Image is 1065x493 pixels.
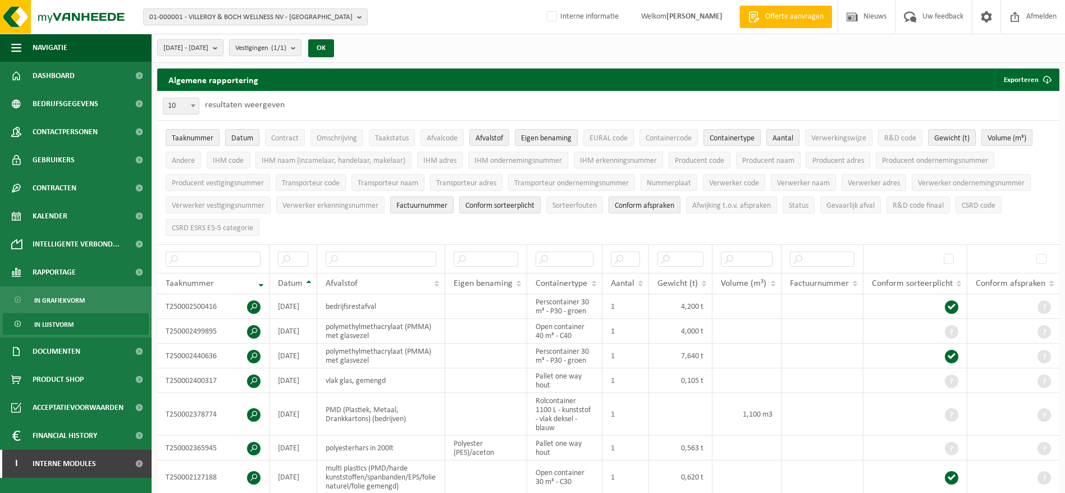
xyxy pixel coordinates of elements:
[317,368,445,393] td: vlak glas, gemengd
[163,40,208,57] span: [DATE] - [DATE]
[686,197,777,213] button: Afwijking t.o.v. afsprakenAfwijking t.o.v. afspraken: Activate to sort
[468,152,568,168] button: IHM ondernemingsnummerIHM ondernemingsnummer: Activate to sort
[225,129,259,146] button: DatumDatum: Activate to sort
[884,134,916,143] span: R&D code
[886,197,950,213] button: R&D code finaalR&amp;D code finaal: Activate to sort
[317,134,357,143] span: Omschrijving
[269,436,317,460] td: [DATE]
[649,344,712,368] td: 7,640 t
[988,134,1026,143] span: Volume (m³)
[465,202,534,210] span: Conform sorteerplicht
[848,179,900,188] span: Verwerker adres
[609,197,680,213] button: Conform afspraken : Activate to sort
[602,393,649,436] td: 1
[172,202,264,210] span: Verwerker vestigingsnummer
[527,393,602,436] td: Rolcontainer 1100 L - kunststof - vlak deksel - blauw
[736,152,801,168] button: Producent naamProducent naam: Activate to sort
[390,197,454,213] button: FactuurnummerFactuurnummer: Activate to sort
[310,129,363,146] button: OmschrijvingOmschrijving: Activate to sort
[430,174,502,191] button: Transporteur adresTransporteur adres: Activate to sort
[872,279,953,288] span: Conform sorteerplicht
[278,279,303,288] span: Datum
[820,197,881,213] button: Gevaarlijk afval : Activate to sort
[527,436,602,460] td: Pallet one way hout
[276,174,346,191] button: Transporteur codeTransporteur code: Activate to sort
[647,179,691,188] span: Nummerplaat
[33,146,75,174] span: Gebruikers
[269,319,317,344] td: [DATE]
[33,202,67,230] span: Kalender
[995,69,1058,91] button: Exporteren
[918,179,1025,188] span: Verwerker ondernemingsnummer
[166,129,220,146] button: TaaknummerTaaknummer: Activate to remove sorting
[739,6,832,28] a: Offerte aanvragen
[157,319,269,344] td: T250002499895
[271,44,286,52] count: (1/1)
[580,157,657,165] span: IHM erkenningsnummer
[602,319,649,344] td: 1
[649,319,712,344] td: 4,000 t
[469,129,509,146] button: AfvalstofAfvalstof: Activate to sort
[536,279,587,288] span: Containertype
[317,344,445,368] td: polymethylmethacrylaat (PMMA) met glasvezel
[710,134,755,143] span: Containertype
[205,101,285,109] label: resultaten weergeven
[712,393,781,436] td: 1,100 m3
[269,294,317,319] td: [DATE]
[166,279,214,288] span: Taaknummer
[207,152,250,168] button: IHM codeIHM code: Activate to sort
[351,174,424,191] button: Transporteur naamTransporteur naam: Activate to sort
[545,8,619,25] label: Interne informatie
[375,134,409,143] span: Taakstatus
[709,179,759,188] span: Verwerker code
[33,450,96,478] span: Interne modules
[805,129,872,146] button: VerwerkingswijzeVerwerkingswijze: Activate to sort
[269,393,317,436] td: [DATE]
[777,179,830,188] span: Verwerker naam
[157,69,269,91] h2: Algemene rapportering
[934,134,970,143] span: Gewicht (t)
[574,152,663,168] button: IHM erkenningsnummerIHM erkenningsnummer: Activate to sort
[826,202,875,210] span: Gevaarlijk afval
[454,279,513,288] span: Eigen benaming
[33,174,76,202] span: Contracten
[766,129,799,146] button: AantalAantal: Activate to sort
[33,366,84,394] span: Product Shop
[166,197,271,213] button: Verwerker vestigingsnummerVerwerker vestigingsnummer: Activate to sort
[602,436,649,460] td: 1
[514,179,629,188] span: Transporteur ondernemingsnummer
[157,368,269,393] td: T250002400317
[527,294,602,319] td: Perscontainer 30 m³ - P30 - groen
[675,157,724,165] span: Producent code
[317,436,445,460] td: polyesterhars in 200lt
[157,39,223,56] button: [DATE] - [DATE]
[527,344,602,368] td: Perscontainer 30 m³ - P30 - groen
[976,279,1045,288] span: Conform afspraken
[143,8,368,25] button: 01-000001 - VILLEROY & BOCH WELLNESS NV - [GEOGRAPHIC_DATA]
[445,436,527,460] td: Polyester (PES)/aceton
[703,129,761,146] button: ContainertypeContainertype: Activate to sort
[33,118,98,146] span: Contactpersonen
[317,319,445,344] td: polymethylmethacrylaat (PMMA) met glasvezel
[459,197,541,213] button: Conform sorteerplicht : Activate to sort
[149,9,353,26] span: 01-000001 - VILLEROY & BOCH WELLNESS NV - [GEOGRAPHIC_DATA]
[33,34,67,62] span: Navigatie
[271,134,299,143] span: Contract
[3,289,149,311] a: In grafiekvorm
[546,197,603,213] button: SorteerfoutenSorteerfouten: Activate to sort
[326,279,358,288] span: Afvalstof
[773,134,793,143] span: Aantal
[3,313,149,335] a: In lijstvorm
[641,174,697,191] button: NummerplaatNummerplaat: Activate to sort
[806,152,870,168] button: Producent adresProducent adres: Activate to sort
[265,129,305,146] button: ContractContract: Activate to sort
[166,219,259,236] button: CSRD ESRS E5-5 categorieCSRD ESRS E5-5 categorie: Activate to sort
[34,314,74,335] span: In lijstvorm
[308,39,334,57] button: OK
[317,294,445,319] td: bedrijfsrestafval
[589,134,628,143] span: EURAL code
[842,174,906,191] button: Verwerker adresVerwerker adres: Activate to sort
[882,157,988,165] span: Producent ondernemingsnummer
[703,174,765,191] button: Verwerker codeVerwerker code: Activate to sort
[602,368,649,393] td: 1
